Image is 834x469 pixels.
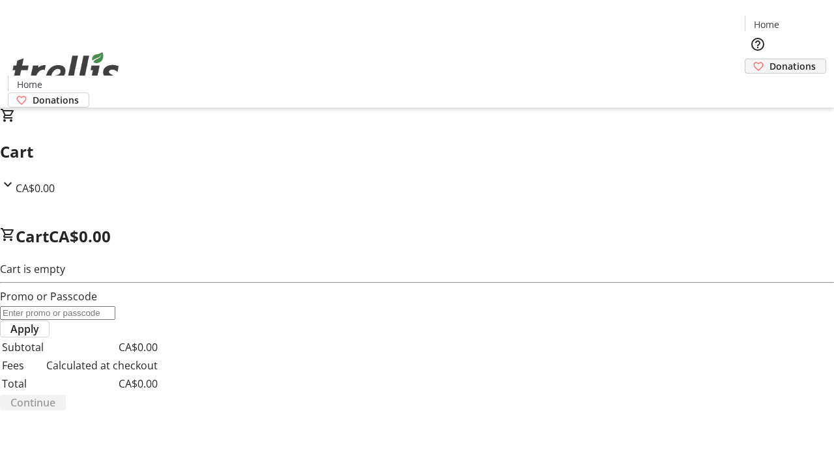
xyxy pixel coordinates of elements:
[46,357,158,374] td: Calculated at checkout
[1,339,44,356] td: Subtotal
[1,357,44,374] td: Fees
[8,78,50,91] a: Home
[46,339,158,356] td: CA$0.00
[754,18,779,31] span: Home
[49,225,111,247] span: CA$0.00
[745,18,787,31] a: Home
[8,92,89,107] a: Donations
[16,181,55,195] span: CA$0.00
[10,321,39,337] span: Apply
[745,74,771,100] button: Cart
[769,59,816,73] span: Donations
[17,78,42,91] span: Home
[8,38,124,103] img: Orient E2E Organization 0gVn3KdbAw's Logo
[46,375,158,392] td: CA$0.00
[745,59,826,74] a: Donations
[745,31,771,57] button: Help
[33,93,79,107] span: Donations
[1,375,44,392] td: Total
